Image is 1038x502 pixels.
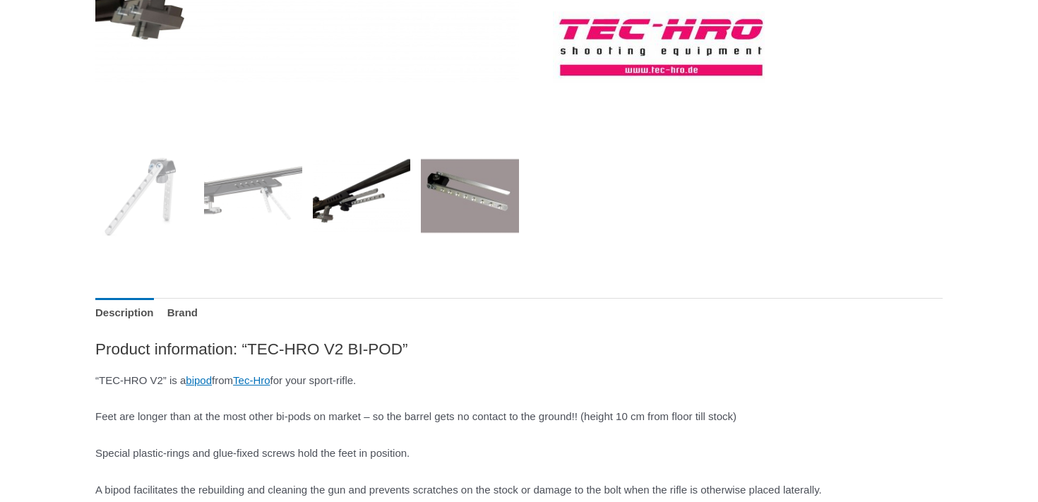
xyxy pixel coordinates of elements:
p: “TEC-HRO V2” is a from for your sport-rifle. [95,371,943,390]
img: TEC-HRO V2 Bi-Pod - Image 4 [421,147,519,245]
img: TEC-HRO V2 Bi-Pod [95,147,193,245]
img: TEC-HRO V2 Bi-Pod - Image 2 [204,147,302,245]
img: TEC-HRO V2 Bi-Pod - Image 3 [313,147,411,245]
h2: Product information: “TEC-HRO V2 BI-POD” [95,339,943,359]
a: Tec-Hro [233,374,270,386]
a: bipod [186,374,212,386]
a: TEC-HRO Shooting Equipment [553,11,765,83]
a: Brand [167,298,198,328]
p: Feet are longer than at the most other bi-pods on market – so the barrel gets no contact to the g... [95,407,943,426]
p: Special plastic-rings and glue-fixed screws hold the feet in position. [95,443,943,463]
a: Description [95,298,154,328]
